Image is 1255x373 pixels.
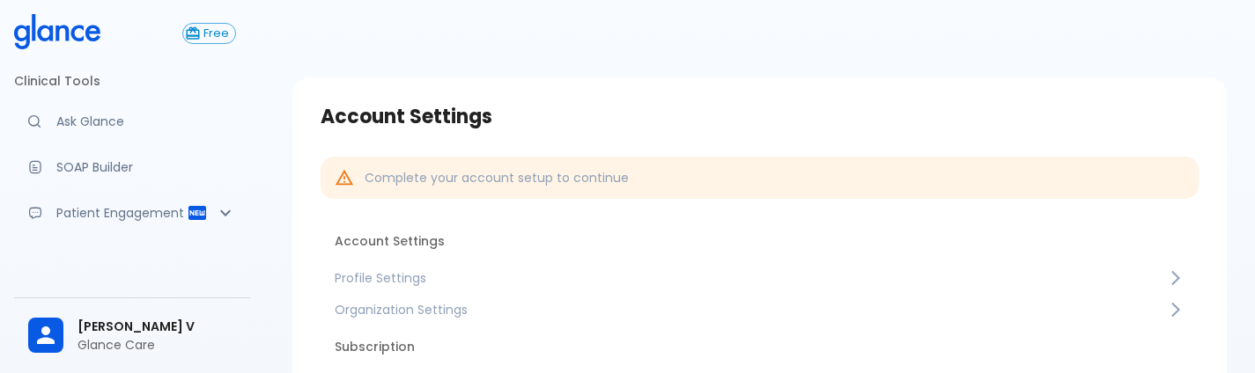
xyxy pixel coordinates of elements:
[56,158,236,176] p: SOAP Builder
[335,269,1167,287] span: Profile Settings
[335,301,1167,318] span: Organization Settings
[14,60,250,102] li: Clinical Tools
[56,113,236,130] p: Ask Glance
[78,318,236,336] span: [PERSON_NAME] V
[14,305,250,366] div: [PERSON_NAME] VGlance Care
[197,27,235,40] span: Free
[321,106,1199,128] h3: Account Settings
[321,294,1199,325] a: Organization Settings
[321,262,1199,294] a: Profile Settings
[14,194,250,232] div: Patient Reports & Referrals
[14,102,250,141] a: Moramiz: Find ICD10AM codes instantly
[56,204,187,222] p: Patient Engagement
[365,169,629,186] p: Complete your account setup to continue
[78,336,236,354] p: Glance Care
[321,220,1199,262] li: Account Settings
[14,239,250,278] a: Advanced note-taking
[182,23,236,44] button: Free
[14,148,250,186] a: Docugen: Compose a clinical documentation in seconds
[182,23,250,44] a: Click to view or change your subscription
[321,325,1199,368] li: Subscription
